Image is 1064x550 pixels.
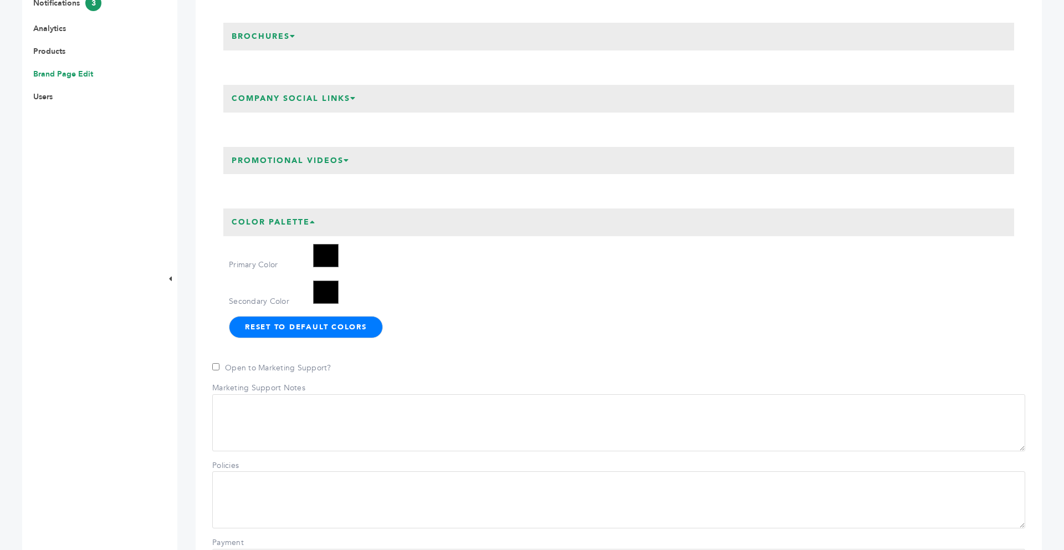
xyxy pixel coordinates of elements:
[212,460,290,471] label: Policies
[212,537,290,548] label: Payment
[212,363,331,374] label: Open to Marketing Support?
[223,23,304,50] h3: Brochures
[212,363,219,370] input: Open to Marketing Support?
[229,296,306,307] label: Secondary Color
[212,383,305,394] label: Marketing Support Notes
[33,46,65,57] a: Products
[33,69,93,79] a: Brand Page Edit
[223,85,365,113] h3: Company Social Links
[223,147,358,175] h3: Promotional Videos
[223,208,324,236] h3: Color Palette
[33,23,66,34] a: Analytics
[229,259,306,271] label: Primary Color
[229,316,383,338] button: Reset to Default Colors
[33,91,53,102] a: Users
